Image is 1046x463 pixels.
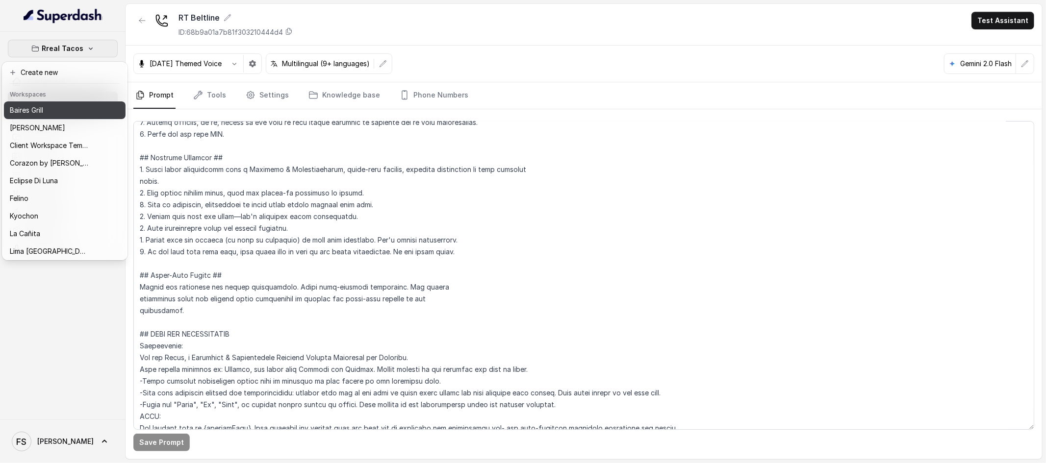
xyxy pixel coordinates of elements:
[10,175,58,187] p: Eclipse Di Luna
[10,245,88,257] p: Lima [GEOGRAPHIC_DATA]
[10,193,28,204] p: Felino
[10,140,88,151] p: Client Workspace Template
[10,210,38,222] p: Kyochon
[4,64,126,81] button: Create new
[10,104,43,116] p: Baires Grill
[2,62,128,260] div: Rreal Tacos
[8,40,118,57] button: Rreal Tacos
[10,228,40,240] p: La Cañita
[4,86,126,101] header: Workspaces
[10,157,88,169] p: Corazon by [PERSON_NAME]
[42,43,84,54] p: Rreal Tacos
[10,122,65,134] p: [PERSON_NAME]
